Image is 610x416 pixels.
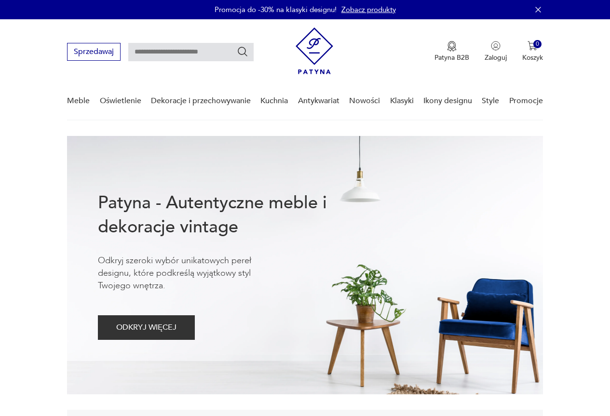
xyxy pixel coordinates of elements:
p: Koszyk [522,53,543,62]
p: Zaloguj [485,53,507,62]
img: Ikonka użytkownika [491,41,501,51]
a: Promocje [509,82,543,120]
a: Zobacz produkty [341,5,396,14]
p: Promocja do -30% na klasyki designu! [215,5,337,14]
button: Patyna B2B [434,41,469,62]
button: 0Koszyk [522,41,543,62]
a: Antykwariat [298,82,339,120]
a: Nowości [349,82,380,120]
img: Ikona medalu [447,41,457,52]
p: Patyna B2B [434,53,469,62]
a: Oświetlenie [100,82,141,120]
a: Ikony designu [423,82,472,120]
a: Ikona medaluPatyna B2B [434,41,469,62]
button: ODKRYJ WIĘCEJ [98,315,195,340]
a: Sprzedawaj [67,49,121,56]
button: Sprzedawaj [67,43,121,61]
h1: Patyna - Autentyczne meble i dekoracje vintage [98,191,354,239]
div: 0 [533,40,542,48]
p: Odkryj szeroki wybór unikatowych pereł designu, które podkreślą wyjątkowy styl Twojego wnętrza. [98,255,281,292]
a: Klasyki [390,82,414,120]
img: Patyna - sklep z meblami i dekoracjami vintage [296,27,333,74]
a: Kuchnia [260,82,288,120]
a: ODKRYJ WIĘCEJ [98,325,195,332]
img: Ikona koszyka [528,41,537,51]
a: Dekoracje i przechowywanie [151,82,251,120]
a: Meble [67,82,90,120]
a: Style [482,82,499,120]
button: Szukaj [237,46,248,57]
button: Zaloguj [485,41,507,62]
